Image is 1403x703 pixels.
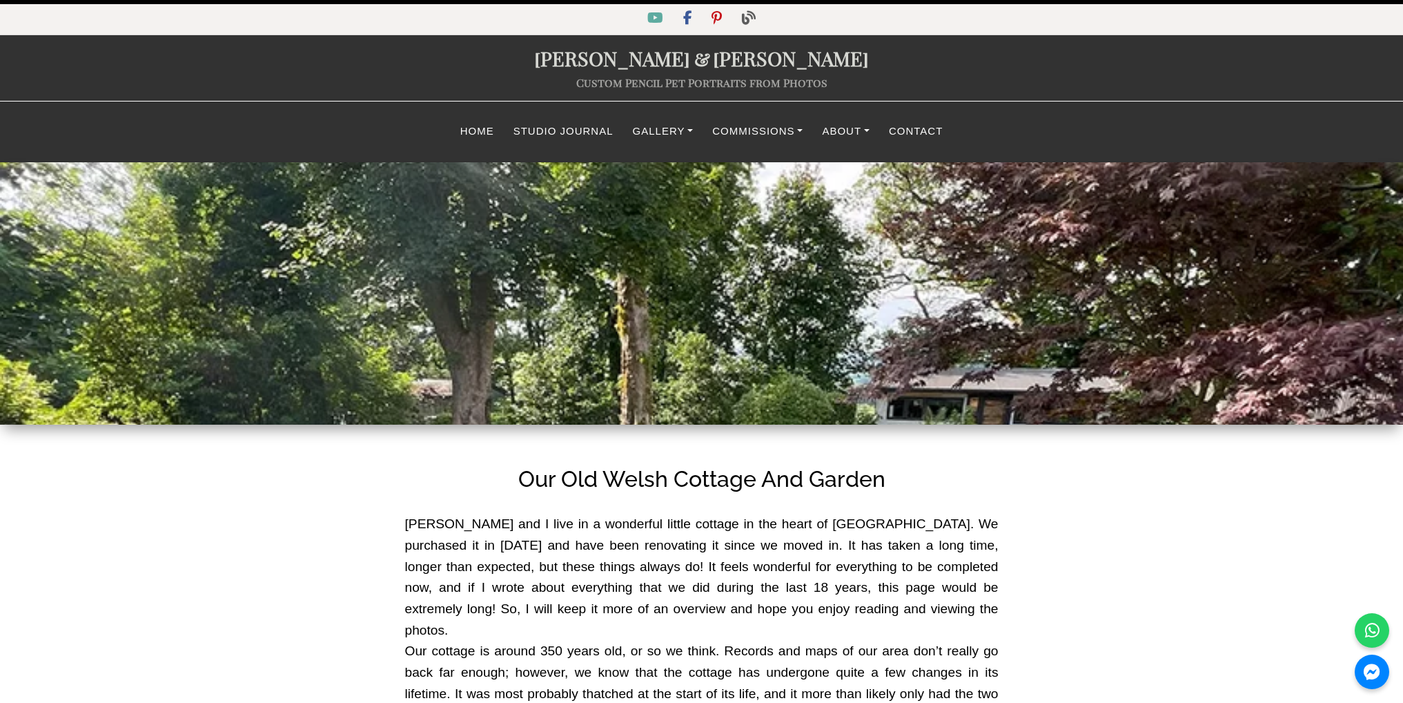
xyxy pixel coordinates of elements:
a: [PERSON_NAME]&[PERSON_NAME] [534,45,869,71]
a: About [812,118,879,145]
a: YouTube [639,13,674,25]
a: Pinterest [703,13,733,25]
a: Gallery [623,118,703,145]
a: Contact [879,118,952,145]
a: Blog [734,13,764,25]
a: Studio Journal [504,118,623,145]
a: Custom Pencil Pet Portraits from Photos [576,75,827,90]
a: WhatsApp [1355,613,1389,648]
a: Home [451,118,504,145]
p: [PERSON_NAME] and I live in a wonderful little cottage in the heart of [GEOGRAPHIC_DATA]. We purc... [405,514,999,641]
a: Messenger [1355,655,1389,689]
span: & [690,45,713,71]
a: Commissions [703,118,812,145]
a: Facebook [675,13,703,25]
h1: Our Old Welsh Cottage And Garden [518,466,885,500]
